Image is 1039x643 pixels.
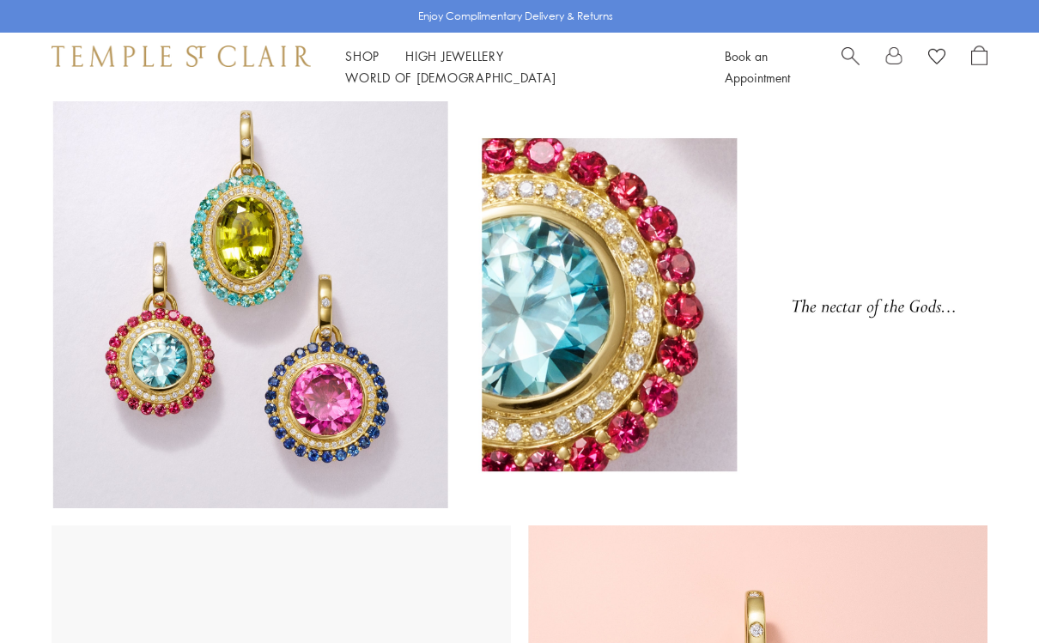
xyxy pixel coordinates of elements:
a: ShopShop [345,47,380,64]
a: Search [842,45,860,88]
nav: Main navigation [345,45,686,88]
img: Temple St. Clair [52,45,311,66]
a: High JewelleryHigh Jewellery [405,47,504,64]
a: World of [DEMOGRAPHIC_DATA]World of [DEMOGRAPHIC_DATA] [345,69,556,86]
iframe: Gorgias live chat messenger [953,562,1022,626]
a: Open Shopping Bag [971,45,987,88]
a: Book an Appointment [725,47,790,86]
a: View Wishlist [928,45,945,71]
p: Enjoy Complimentary Delivery & Returns [418,8,613,25]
